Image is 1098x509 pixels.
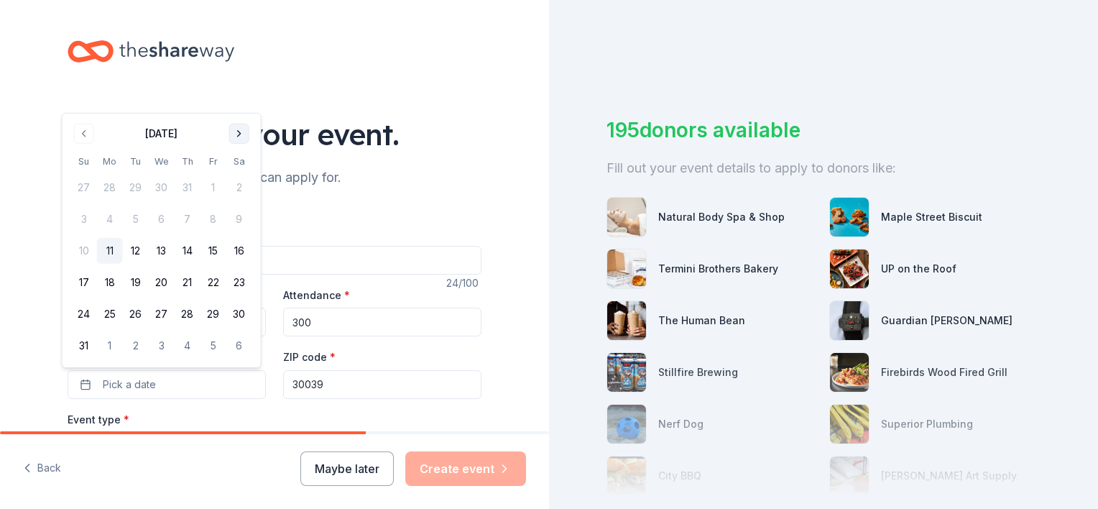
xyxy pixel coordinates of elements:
button: Go to previous month [74,124,94,144]
img: photo for Termini Brothers Bakery [607,249,646,288]
div: 195 donors available [606,115,1041,145]
th: Saturday [226,154,252,169]
button: Maybe later [300,451,394,486]
button: 29 [200,301,226,327]
button: 5 [200,333,226,359]
input: 20 [283,308,481,336]
div: [DATE] [145,125,177,142]
img: photo for UP on the Roof [830,249,869,288]
div: Maple Street Biscuit [881,208,982,226]
button: 14 [175,238,200,264]
label: Event type [68,413,129,427]
div: UP on the Roof [881,260,956,278]
div: The Human Bean [658,312,745,329]
th: Thursday [175,154,200,169]
img: photo for Maple Street Biscuit [830,198,869,237]
button: 26 [123,301,149,327]
div: Termini Brothers Bakery [658,260,778,278]
button: 15 [200,238,226,264]
th: Wednesday [149,154,175,169]
th: Monday [97,154,123,169]
button: 30 [226,301,252,327]
button: 27 [149,301,175,327]
button: 11 [97,238,123,264]
input: 12345 (U.S. only) [283,370,481,399]
button: Go to next month [229,124,249,144]
button: 31 [71,333,97,359]
button: 6 [226,333,252,359]
button: 12 [123,238,149,264]
input: Spring Fundraiser [68,246,481,275]
th: Tuesday [123,154,149,169]
button: 28 [175,301,200,327]
button: 18 [97,270,123,295]
button: 24 [71,301,97,327]
button: 13 [149,238,175,264]
button: 19 [123,270,149,295]
button: 3 [149,333,175,359]
button: 25 [97,301,123,327]
div: Natural Body Spa & Shop [658,208,785,226]
div: We'll find in-kind donations you can apply for. [68,166,481,189]
button: 23 [226,270,252,295]
button: 22 [200,270,226,295]
span: Pick a date [103,376,156,393]
img: photo for The Human Bean [607,301,646,340]
img: photo for Guardian Angel Device [830,301,869,340]
button: Back [23,454,61,484]
button: 1 [97,333,123,359]
div: Tell us about your event. [68,114,481,155]
img: photo for Natural Body Spa & Shop [607,198,646,237]
button: 2 [123,333,149,359]
div: Fill out your event details to apply to donors like: [606,157,1041,180]
button: 16 [226,238,252,264]
div: 24 /100 [446,275,481,292]
label: Attendance [283,288,350,303]
label: ZIP code [283,350,336,364]
button: Pick a date [68,370,266,399]
button: 21 [175,270,200,295]
button: 17 [71,270,97,295]
th: Sunday [71,154,97,169]
button: 20 [149,270,175,295]
th: Friday [200,154,226,169]
div: Guardian [PERSON_NAME] [881,312,1012,329]
button: 4 [175,333,200,359]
